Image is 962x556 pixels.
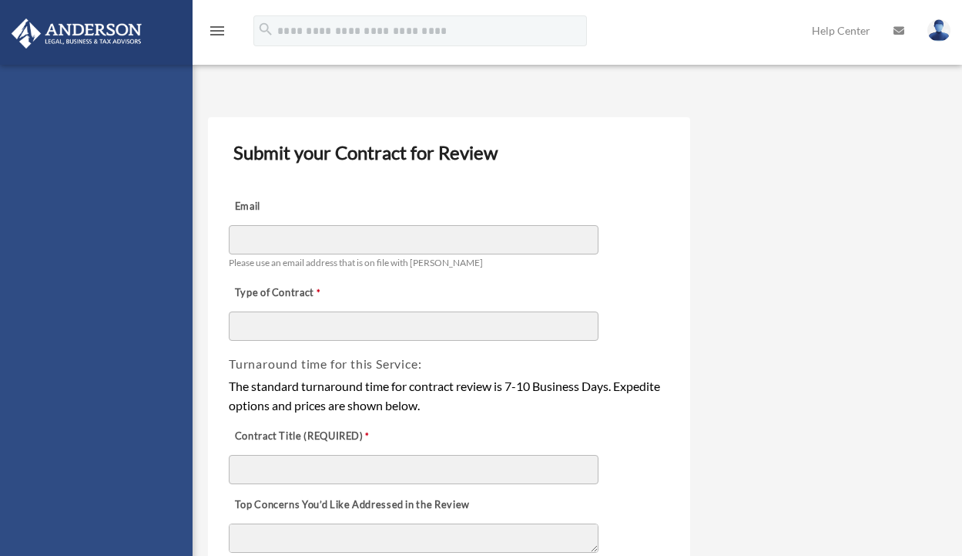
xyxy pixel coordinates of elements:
[227,136,671,169] h3: Submit your Contract for Review
[229,257,483,268] span: Please use an email address that is on file with [PERSON_NAME]
[208,27,226,40] a: menu
[7,19,146,49] img: Anderson Advisors Platinum Portal
[208,22,226,40] i: menu
[257,21,274,38] i: search
[229,283,383,305] label: Type of Contract
[229,495,474,517] label: Top Concerns You’d Like Addressed in the Review
[229,356,421,371] span: Turnaround time for this Service:
[927,19,950,42] img: User Pic
[229,197,383,218] label: Email
[229,426,383,448] label: Contract Title (REQUIRED)
[229,376,669,416] div: The standard turnaround time for contract review is 7-10 Business Days. Expedite options and pric...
